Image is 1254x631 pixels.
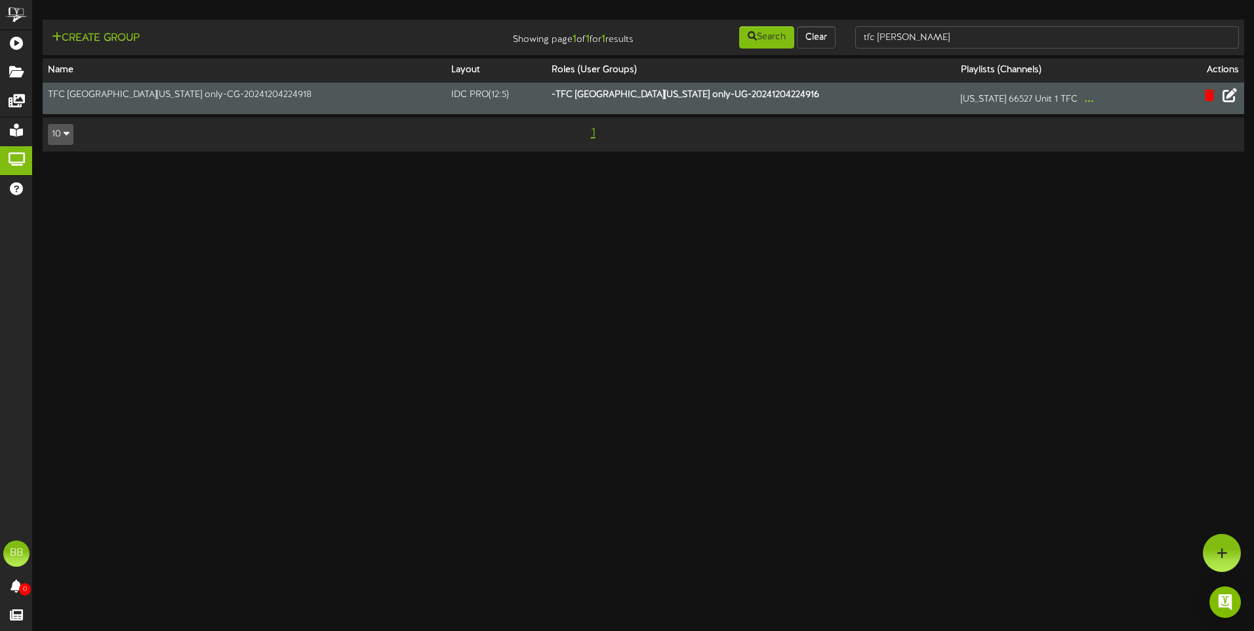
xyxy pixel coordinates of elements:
[19,583,31,596] span: 0
[48,124,73,145] button: 10
[588,126,599,140] span: 1
[43,58,446,83] th: Name
[601,33,605,45] strong: 1
[1080,89,1098,109] button: ...
[446,83,546,114] td: IDC PRO ( 12:5 )
[3,540,30,567] div: BB
[546,58,956,83] th: Roles (User Groups)
[441,25,643,47] div: Showing page of for results
[446,58,546,83] th: Layout
[586,33,590,45] strong: 1
[739,26,794,49] button: Search
[43,83,446,114] td: TFC [GEOGRAPHIC_DATA][US_STATE] only-CG-20241204224918
[956,58,1173,83] th: Playlists (Channels)
[48,30,144,47] button: Create Group
[1173,58,1244,83] th: Actions
[855,26,1239,49] input: -- Search --
[546,83,956,114] th: - TFC [GEOGRAPHIC_DATA][US_STATE] only-UG-20241204224916
[961,89,1167,109] div: [US_STATE] 66527 Unit 1 TFC
[797,26,836,49] button: Clear
[1209,586,1241,618] div: Open Intercom Messenger
[573,33,576,45] strong: 1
